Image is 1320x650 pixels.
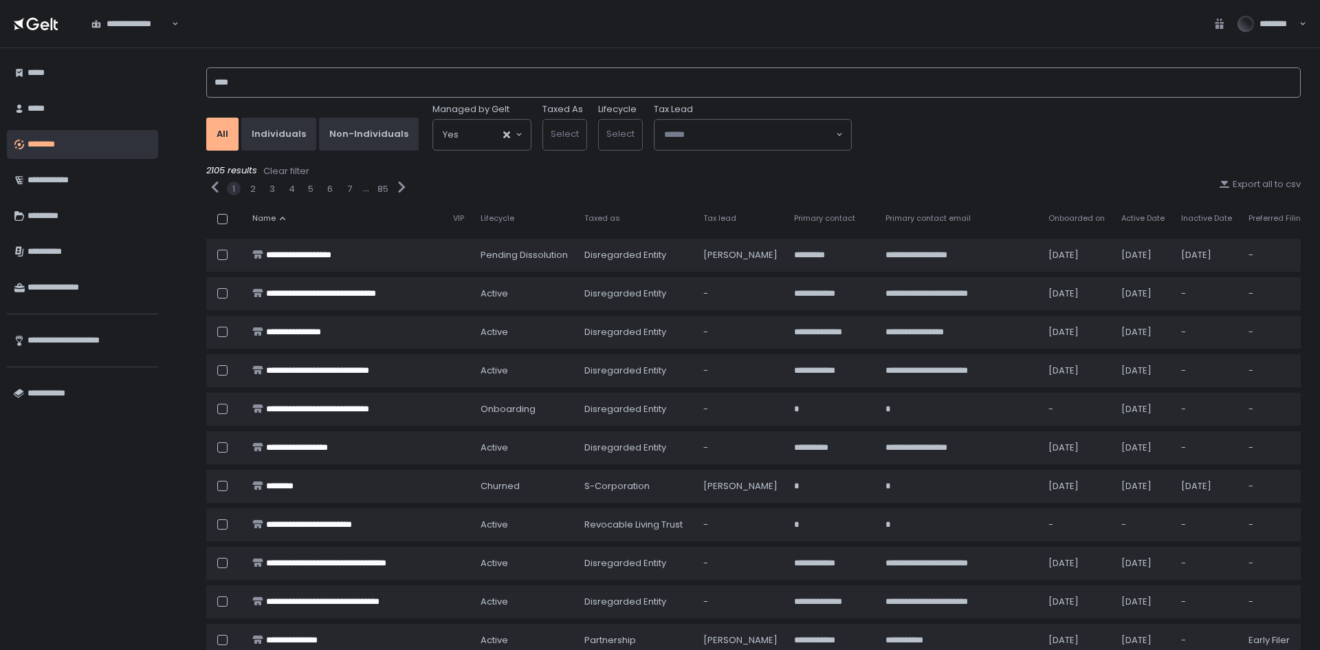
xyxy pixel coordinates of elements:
span: onboarding [481,403,536,415]
span: Onboarded on [1048,213,1105,224]
div: [DATE] [1121,596,1165,608]
div: - [1248,249,1306,261]
div: - [1248,480,1306,492]
div: - [1181,634,1232,647]
div: ... [363,182,369,195]
span: Taxed as [584,213,620,224]
span: active [481,442,508,454]
div: - [1121,519,1165,531]
div: Clear filter [263,165,309,177]
div: All [217,128,228,140]
div: - [703,365,778,377]
div: 4 [289,183,295,195]
div: [PERSON_NAME] [703,249,778,261]
button: 6 [327,183,333,195]
div: [DATE] [1121,288,1165,300]
div: Disregarded Entity [584,288,687,300]
div: Search for option [654,120,851,150]
div: [DATE] [1048,634,1105,647]
div: [DATE] [1048,442,1105,454]
div: - [703,442,778,454]
div: Search for option [433,120,531,150]
button: 7 [347,183,352,195]
div: Disregarded Entity [584,596,687,608]
span: Yes [443,128,459,142]
span: active [481,596,508,608]
div: Disregarded Entity [584,326,687,338]
span: VIP [453,213,464,224]
span: active [481,365,508,377]
div: - [1248,326,1306,338]
div: - [1248,403,1306,415]
div: [DATE] [1048,288,1105,300]
div: [DATE] [1048,480,1105,492]
span: pending Dissolution [481,249,568,261]
div: Search for option [82,10,179,39]
div: Partnership [584,634,687,647]
div: - [1181,326,1232,338]
span: Lifecycle [481,213,514,224]
button: Individuals [241,118,316,151]
span: active [481,634,508,647]
div: - [703,326,778,338]
span: active [481,519,508,531]
div: [DATE] [1121,365,1165,377]
button: All [206,118,239,151]
div: [DATE] [1121,403,1165,415]
div: - [1248,365,1306,377]
div: [DATE] [1121,480,1165,492]
div: - [703,288,778,300]
button: 5 [308,183,313,195]
div: - [1048,519,1105,531]
div: Early Filer [1248,634,1306,647]
span: Tax lead [703,213,736,224]
div: - [1248,442,1306,454]
div: - [1048,403,1105,415]
div: - [1181,365,1232,377]
div: - [1248,557,1306,570]
div: [DATE] [1048,557,1105,570]
div: Non-Individuals [329,128,408,140]
div: - [703,557,778,570]
div: Individuals [252,128,306,140]
div: [DATE] [1048,596,1105,608]
div: [PERSON_NAME] [703,634,778,647]
div: [DATE] [1048,249,1105,261]
div: [DATE] [1121,442,1165,454]
button: 2 [250,183,256,195]
div: - [1248,596,1306,608]
div: - [1181,557,1232,570]
div: Disregarded Entity [584,403,687,415]
div: - [1248,519,1306,531]
div: - [1248,288,1306,300]
div: Disregarded Entity [584,557,687,570]
div: 2105 results [206,164,1301,178]
label: Taxed As [542,103,583,116]
span: Name [252,213,276,224]
div: - [1181,596,1232,608]
div: - [1181,403,1232,415]
span: Tax Lead [654,103,693,116]
div: [PERSON_NAME] [703,480,778,492]
div: 85 [377,183,388,195]
div: - [703,596,778,608]
div: [DATE] [1181,480,1232,492]
label: Lifecycle [598,103,637,116]
div: [DATE] [1121,634,1165,647]
div: [DATE] [1121,557,1165,570]
span: Select [551,127,579,140]
span: Preferred Filing [1248,213,1306,224]
button: 3 [269,183,275,195]
div: Disregarded Entity [584,365,687,377]
span: Select [606,127,635,140]
span: active [481,288,508,300]
div: Export all to csv [1219,178,1301,191]
div: [DATE] [1048,365,1105,377]
div: - [1181,519,1232,531]
div: Disregarded Entity [584,249,687,261]
div: - [703,403,778,415]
